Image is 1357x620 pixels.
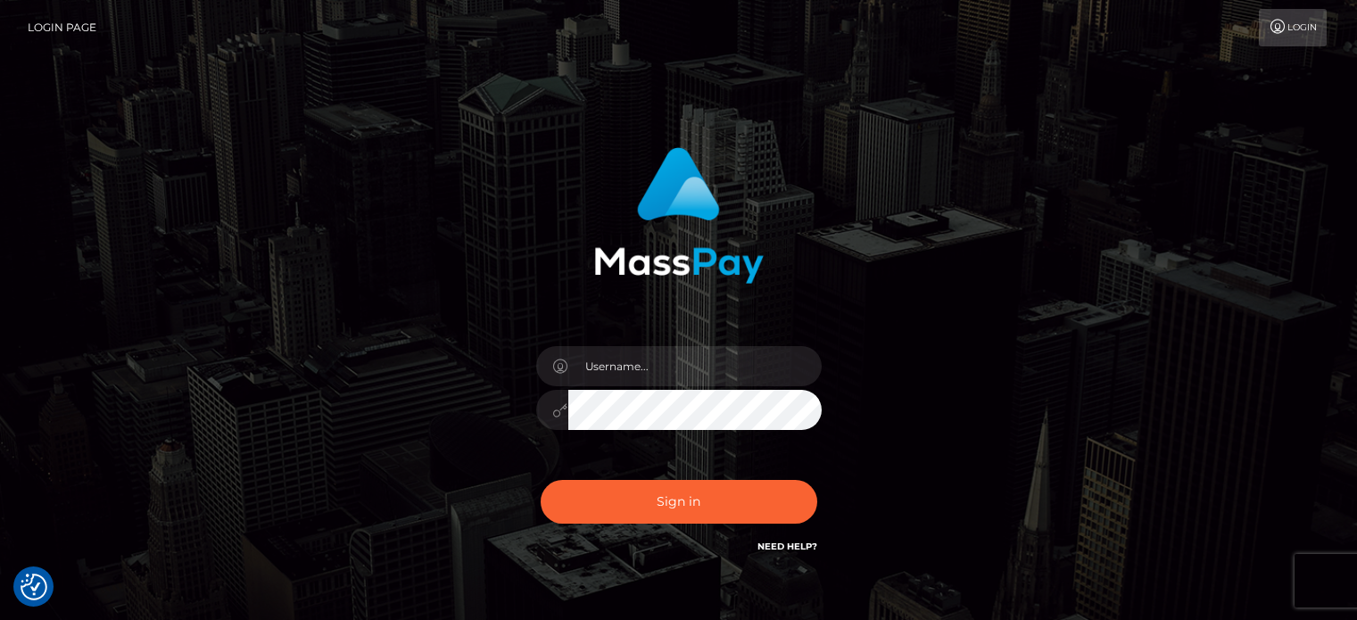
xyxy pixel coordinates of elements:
button: Consent Preferences [21,574,47,600]
a: Need Help? [757,541,817,552]
img: Revisit consent button [21,574,47,600]
input: Username... [568,346,822,386]
a: Login Page [28,9,96,46]
a: Login [1259,9,1327,46]
img: MassPay Login [594,147,764,284]
button: Sign in [541,480,817,524]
